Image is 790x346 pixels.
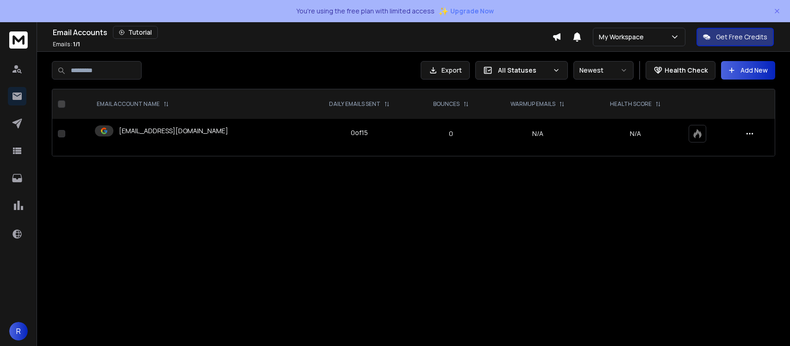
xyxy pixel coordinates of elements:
div: Email Accounts [53,26,552,39]
span: Upgrade Now [450,6,494,16]
p: WARMUP EMAILS [510,100,555,108]
span: ✨ [438,5,448,18]
button: Health Check [646,61,715,80]
p: Emails : [53,41,80,48]
button: R [9,322,28,340]
p: HEALTH SCORE [610,100,652,108]
p: BOUNCES [433,100,460,108]
p: Get Free Credits [716,32,767,42]
button: Tutorial [113,26,158,39]
p: All Statuses [498,66,549,75]
p: N/A [593,129,678,138]
td: N/A [487,119,588,148]
p: [EMAIL_ADDRESS][DOMAIN_NAME] [119,126,228,136]
div: EMAIL ACCOUNT NAME [97,100,169,108]
p: 0 [420,129,482,138]
p: Health Check [665,66,708,75]
button: Add New [721,61,775,80]
p: My Workspace [599,32,647,42]
p: You're using the free plan with limited access [296,6,435,16]
button: ✨Upgrade Now [438,2,494,20]
p: DAILY EMAILS SENT [329,100,380,108]
button: Export [421,61,470,80]
div: 0 of 15 [351,128,368,137]
button: Newest [573,61,634,80]
span: 1 / 1 [73,40,80,48]
button: Get Free Credits [697,28,774,46]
